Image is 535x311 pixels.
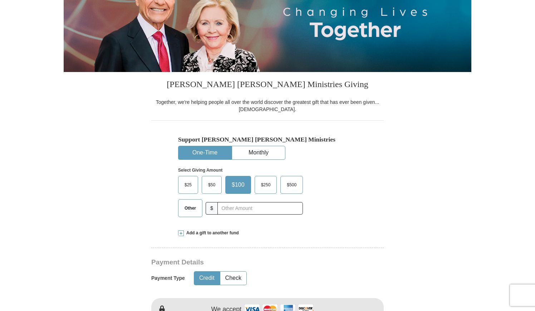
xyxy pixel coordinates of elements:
button: One-Time [178,146,231,159]
span: Add a gift to another fund [184,230,239,236]
strong: Select Giving Amount [178,168,222,173]
span: Other [181,203,200,214]
h5: Support [PERSON_NAME] [PERSON_NAME] Ministries [178,136,357,143]
input: Other Amount [217,202,303,215]
span: $100 [228,180,248,190]
h5: Payment Type [151,275,185,281]
span: $50 [205,180,219,190]
h3: [PERSON_NAME] [PERSON_NAME] Ministries Giving [151,72,384,99]
h3: Payment Details [151,258,334,267]
span: $250 [257,180,274,190]
button: Monthly [232,146,285,159]
span: $500 [283,180,300,190]
span: $ [206,202,218,215]
div: Together, we're helping people all over the world discover the greatest gift that has ever been g... [151,99,384,113]
button: Check [220,272,246,285]
button: Credit [194,272,220,285]
span: $25 [181,180,195,190]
